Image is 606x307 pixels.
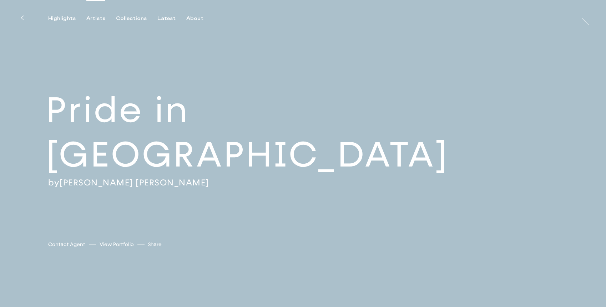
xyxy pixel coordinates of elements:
button: Share [148,240,162,249]
span: by [48,177,60,188]
a: [PERSON_NAME] [PERSON_NAME] [60,177,209,188]
button: Highlights [48,15,86,22]
a: Contact Agent [48,241,85,248]
a: View Portfolio [100,241,134,248]
div: Highlights [48,15,76,22]
h2: Pride in [GEOGRAPHIC_DATA] [46,88,606,177]
button: About [186,15,214,22]
div: About [186,15,203,22]
div: Latest [157,15,176,22]
div: Collections [116,15,147,22]
button: Artists [86,15,116,22]
div: Artists [86,15,105,22]
button: Collections [116,15,157,22]
button: Latest [157,15,186,22]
